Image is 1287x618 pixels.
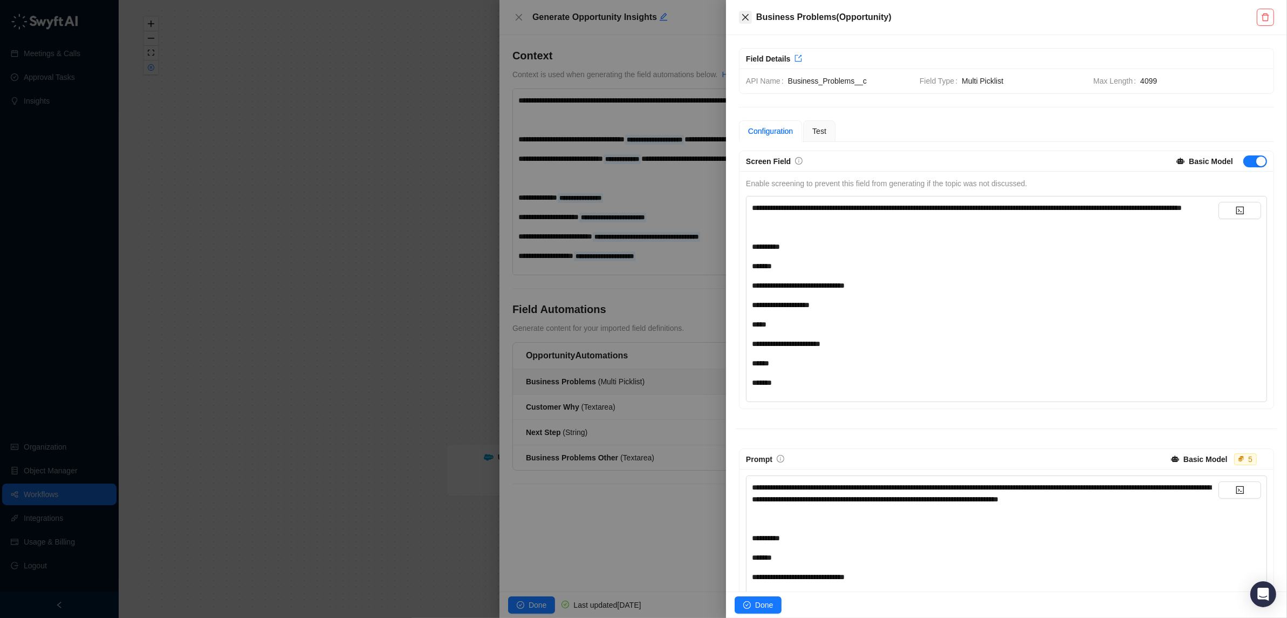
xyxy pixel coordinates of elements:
span: 4099 [1140,75,1267,87]
span: info-circle [777,455,784,463]
span: Done [755,599,773,611]
span: Enable screening to prevent this field from generating if the topic was not discussed. [746,179,1027,188]
span: Field Type [920,75,962,87]
span: Test [812,127,826,135]
span: Prompt [746,455,772,464]
div: 5 [1246,454,1255,465]
div: Open Intercom Messenger [1250,581,1276,607]
span: check-circle [743,601,751,609]
span: export [795,55,802,62]
h5: Business Problems ( Opportunity ) [756,11,1257,24]
strong: Basic Model [1189,157,1233,166]
div: Field Details [746,53,790,65]
div: Configuration [748,125,793,137]
span: API Name [746,75,788,87]
span: Multi Picklist [962,75,1085,87]
strong: Basic Model [1183,455,1228,464]
span: code [1236,206,1244,215]
span: Business_Problems__c [788,75,911,87]
a: info-circle [777,455,784,464]
button: Done [735,596,782,614]
span: Screen Field [746,157,791,166]
span: Max Length [1093,75,1140,87]
span: info-circle [795,157,803,165]
span: close [741,13,750,22]
span: delete [1261,13,1270,22]
button: Close [739,11,752,24]
span: code [1236,486,1244,494]
a: info-circle [795,157,803,166]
